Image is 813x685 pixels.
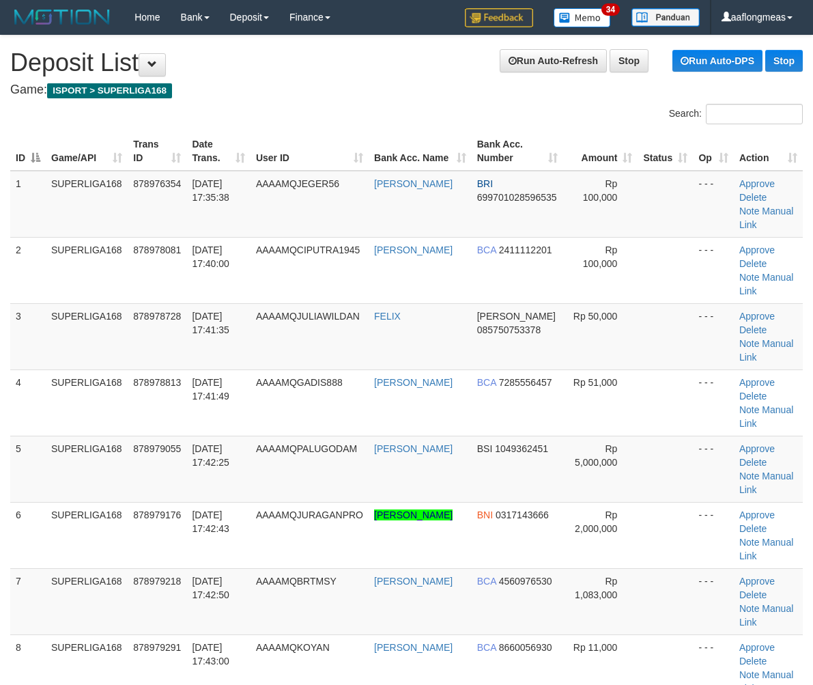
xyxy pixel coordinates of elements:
span: Copy 2411112201 to clipboard [499,244,552,255]
a: Note [739,206,760,216]
span: BCA [477,377,496,388]
a: Approve [739,311,775,322]
a: Approve [739,443,775,454]
a: Manual Link [739,206,793,230]
a: Delete [739,523,767,534]
span: Copy 699701028596535 to clipboard [477,192,557,203]
span: [DATE] 17:42:25 [192,443,229,468]
td: - - - [693,171,733,238]
span: [PERSON_NAME] [477,311,556,322]
span: 34 [601,3,620,16]
a: [PERSON_NAME] [374,178,453,189]
span: [DATE] 17:35:38 [192,178,229,203]
a: Note [739,603,760,614]
span: BRI [477,178,493,189]
a: Note [739,272,760,283]
a: [PERSON_NAME] [374,642,453,653]
span: BCA [477,642,496,653]
span: [DATE] 17:40:00 [192,244,229,269]
span: Copy 085750753378 to clipboard [477,324,541,335]
a: Approve [739,642,775,653]
a: Run Auto-DPS [672,50,762,72]
td: - - - [693,502,733,568]
span: AAAAMQJEGER56 [256,178,339,189]
a: [PERSON_NAME] [374,443,453,454]
th: Game/API: activate to sort column ascending [46,132,128,171]
a: Note [739,338,760,349]
span: Rp 5,000,000 [575,443,617,468]
span: 878978813 [133,377,181,388]
th: Op: activate to sort column ascending [693,132,733,171]
span: [DATE] 17:42:43 [192,509,229,534]
img: MOTION_logo.png [10,7,114,27]
span: AAAAMQKOYAN [256,642,330,653]
span: BCA [477,576,496,587]
a: [PERSON_NAME] [374,576,453,587]
td: 4 [10,369,46,436]
a: Manual Link [739,537,793,561]
td: - - - [693,303,733,369]
span: Copy 8660056930 to clipboard [499,642,552,653]
a: Approve [739,244,775,255]
a: Approve [739,576,775,587]
img: Feedback.jpg [465,8,533,27]
a: Note [739,404,760,415]
span: 878979218 [133,576,181,587]
th: Status: activate to sort column ascending [638,132,693,171]
span: ISPORT > SUPERLIGA168 [47,83,172,98]
td: 6 [10,502,46,568]
a: Manual Link [739,338,793,363]
span: AAAAMQBRTMSY [256,576,337,587]
span: Rp 100,000 [583,244,618,269]
span: BCA [477,244,496,255]
td: SUPERLIGA168 [46,237,128,303]
td: SUPERLIGA168 [46,171,128,238]
th: User ID: activate to sort column ascending [251,132,369,171]
a: Manual Link [739,272,793,296]
a: Delete [739,258,767,269]
a: Note [739,669,760,680]
label: Search: [669,104,803,124]
h1: Deposit List [10,49,803,76]
a: Note [739,537,760,548]
span: Copy 0317143666 to clipboard [496,509,549,520]
td: SUPERLIGA168 [46,568,128,634]
a: [PERSON_NAME] [374,377,453,388]
span: [DATE] 17:41:49 [192,377,229,402]
span: Copy 7285556457 to clipboard [499,377,552,388]
a: Delete [739,324,767,335]
span: AAAAMQGADIS888 [256,377,343,388]
a: Delete [739,192,767,203]
td: - - - [693,237,733,303]
th: Trans ID: activate to sort column ascending [128,132,186,171]
span: BNI [477,509,493,520]
td: 3 [10,303,46,369]
th: Bank Acc. Number: activate to sort column ascending [472,132,564,171]
span: AAAAMQPALUGODAM [256,443,357,454]
span: 878978728 [133,311,181,322]
a: Delete [739,391,767,402]
input: Search: [706,104,803,124]
span: Copy 4560976530 to clipboard [499,576,552,587]
span: Copy 1049362451 to clipboard [495,443,548,454]
td: 5 [10,436,46,502]
a: Stop [765,50,803,72]
span: AAAAMQJULIAWILDAN [256,311,360,322]
td: - - - [693,568,733,634]
a: Approve [739,178,775,189]
a: Delete [739,457,767,468]
span: Rp 100,000 [583,178,618,203]
td: 7 [10,568,46,634]
a: Delete [739,589,767,600]
span: BSI [477,443,493,454]
td: SUPERLIGA168 [46,303,128,369]
th: Action: activate to sort column ascending [734,132,803,171]
span: 878979176 [133,509,181,520]
span: Rp 50,000 [573,311,618,322]
th: Bank Acc. Name: activate to sort column ascending [369,132,472,171]
a: Manual Link [739,404,793,429]
span: 878979055 [133,443,181,454]
a: FELIX [374,311,401,322]
td: 1 [10,171,46,238]
a: Manual Link [739,603,793,628]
